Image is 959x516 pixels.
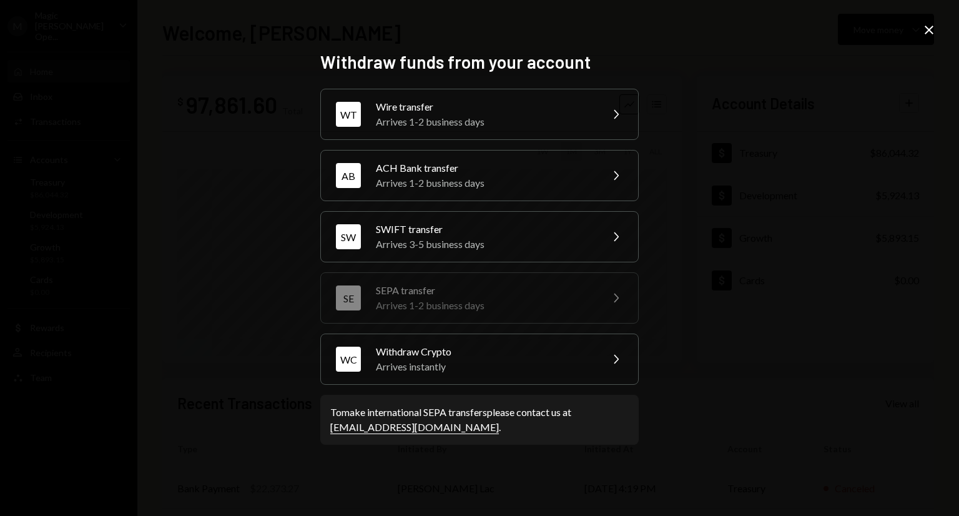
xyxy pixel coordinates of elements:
[376,283,593,298] div: SEPA transfer
[336,102,361,127] div: WT
[320,334,639,385] button: WCWithdraw CryptoArrives instantly
[376,99,593,114] div: Wire transfer
[376,114,593,129] div: Arrives 1-2 business days
[336,163,361,188] div: AB
[320,272,639,324] button: SESEPA transferArrives 1-2 business days
[336,224,361,249] div: SW
[376,222,593,237] div: SWIFT transfer
[320,89,639,140] button: WTWire transferArrives 1-2 business days
[330,405,629,435] div: To make international SEPA transfers please contact us at .
[376,237,593,252] div: Arrives 3-5 business days
[376,298,593,313] div: Arrives 1-2 business days
[376,161,593,176] div: ACH Bank transfer
[320,150,639,201] button: ABACH Bank transferArrives 1-2 business days
[320,211,639,262] button: SWSWIFT transferArrives 3-5 business days
[336,285,361,310] div: SE
[330,421,499,434] a: [EMAIL_ADDRESS][DOMAIN_NAME]
[320,50,639,74] h2: Withdraw funds from your account
[376,344,593,359] div: Withdraw Crypto
[376,359,593,374] div: Arrives instantly
[376,176,593,191] div: Arrives 1-2 business days
[336,347,361,372] div: WC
